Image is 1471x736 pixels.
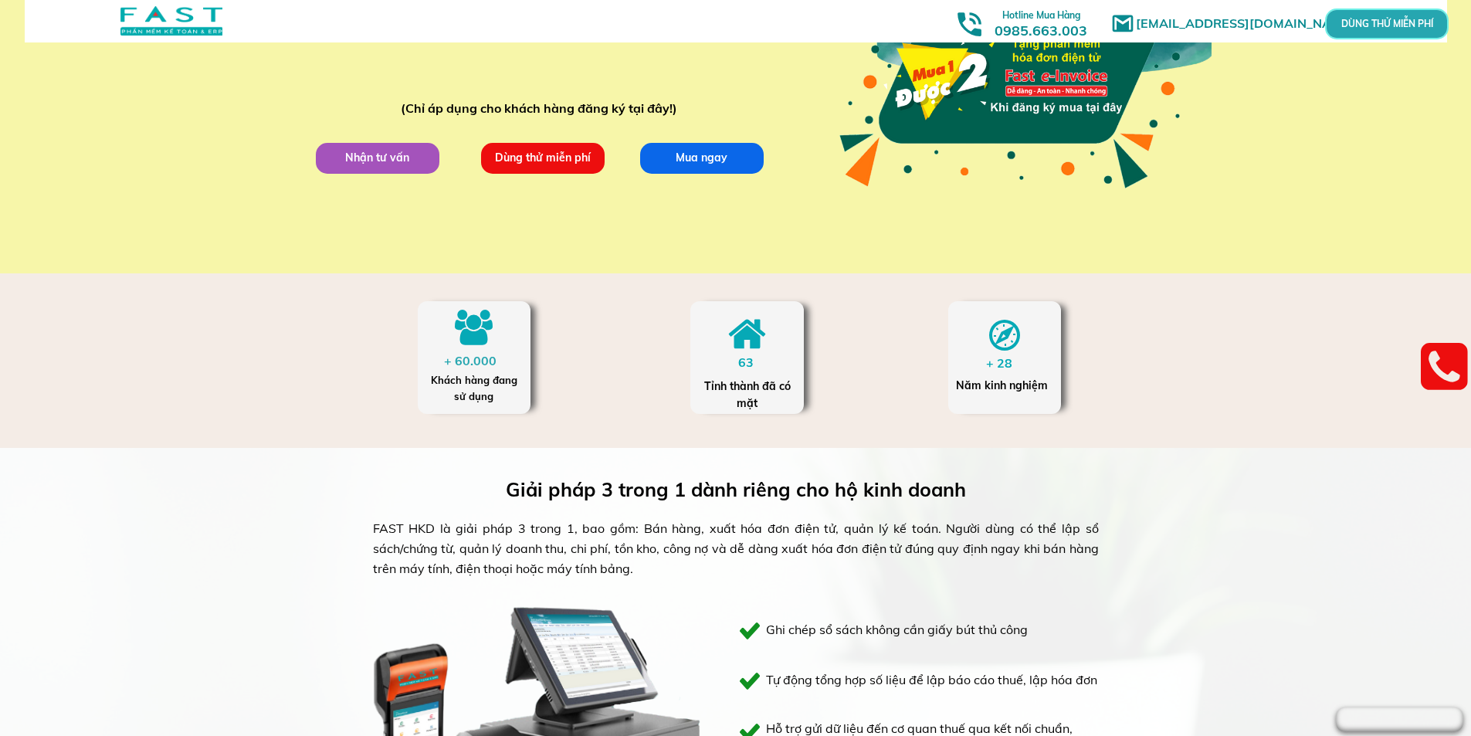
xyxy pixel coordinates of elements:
[738,353,768,373] div: 63
[480,142,604,173] p: Dùng thử miễn phí
[373,519,1099,578] div: FAST HKD là giải pháp 3 trong 1, bao gồm: Bán hàng, xuất hóa đơn điện tử, quản lý kế toán. Người ...
[315,142,439,173] p: Nhận tư vấn
[978,5,1104,39] h3: 0985.663.003
[401,99,684,119] div: (Chỉ áp dụng cho khách hàng đăng ký tại đây!)
[766,620,1083,640] h3: Ghi chép sổ sách không cần giấy bút thủ công
[766,670,1098,690] h3: Tự động tổng hợp số liệu để lập báo cáo thuế, lập hóa đơn
[1368,19,1406,29] p: DÙNG THỬ MIỄN PHÍ
[1002,9,1080,21] span: Hotline Mua Hàng
[956,377,1052,394] div: Năm kinh nghiệm
[639,142,763,173] p: Mua ngay
[425,372,522,405] div: Khách hàng đang sử dụng
[986,354,1027,374] div: + 28
[703,378,792,412] div: Tỉnh thành đã có mặt
[1136,14,1364,34] h1: [EMAIL_ADDRESS][DOMAIN_NAME]
[506,474,988,505] h3: Giải pháp 3 trong 1 dành riêng cho hộ kinh doanh
[444,351,504,371] div: + 60.000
